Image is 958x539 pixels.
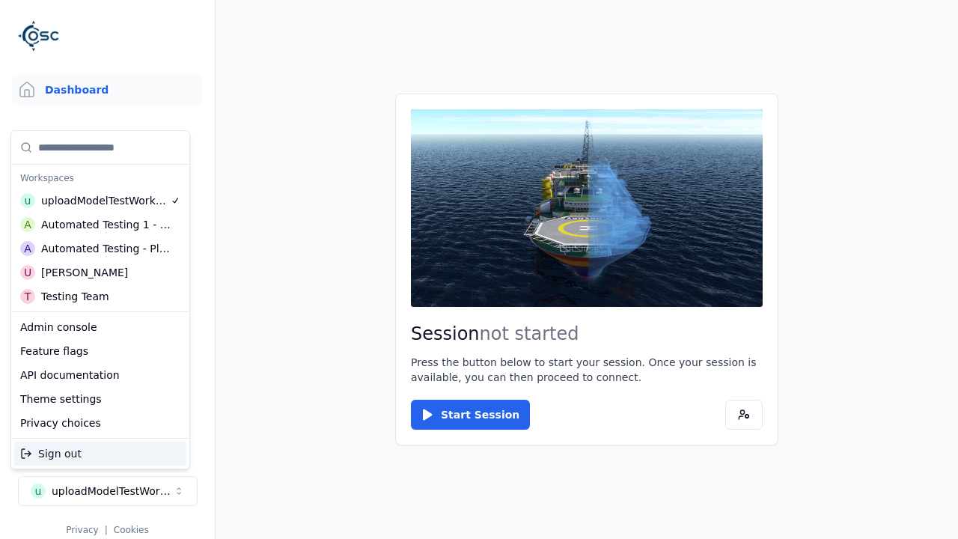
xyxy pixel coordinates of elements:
div: Suggestions [11,439,189,469]
div: Privacy choices [14,411,186,435]
div: Feature flags [14,339,186,363]
div: Automated Testing - Playwright [41,241,171,256]
div: [PERSON_NAME] [41,265,128,280]
div: Suggestions [11,312,189,438]
div: Testing Team [41,289,109,304]
div: T [20,289,35,304]
div: Sign out [14,442,186,466]
div: API documentation [14,363,186,387]
div: A [20,241,35,256]
div: Suggestions [11,131,189,311]
div: uploadModelTestWorkspace [41,193,170,208]
div: Workspaces [14,168,186,189]
div: U [20,265,35,280]
div: Admin console [14,315,186,339]
div: A [20,217,35,232]
div: Theme settings [14,387,186,411]
div: Automated Testing 1 - Playwright [41,217,171,232]
div: u [20,193,35,208]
